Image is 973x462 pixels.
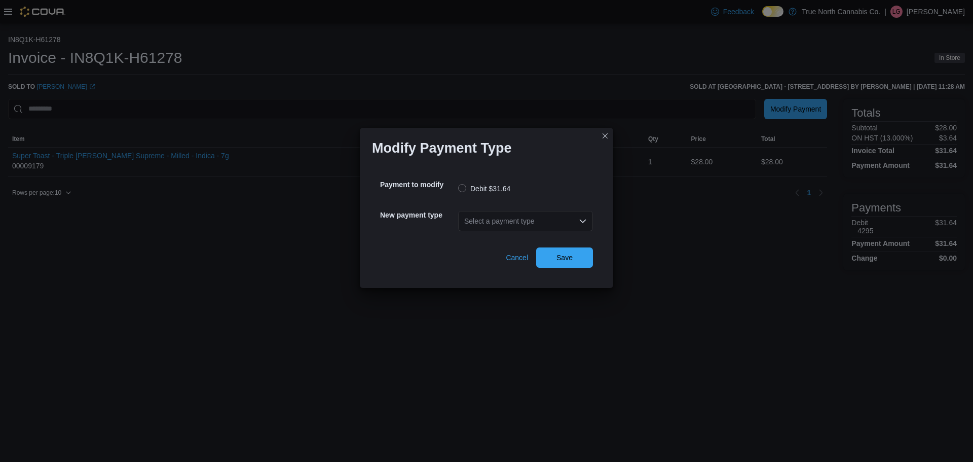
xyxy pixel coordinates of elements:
[506,253,528,263] span: Cancel
[599,130,611,142] button: Closes this modal window
[372,140,512,156] h1: Modify Payment Type
[502,247,532,268] button: Cancel
[556,253,573,263] span: Save
[380,174,456,195] h5: Payment to modify
[579,217,587,225] button: Open list of options
[536,247,593,268] button: Save
[464,215,465,227] input: Accessible screen reader label
[380,205,456,225] h5: New payment type
[458,183,510,195] label: Debit $31.64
